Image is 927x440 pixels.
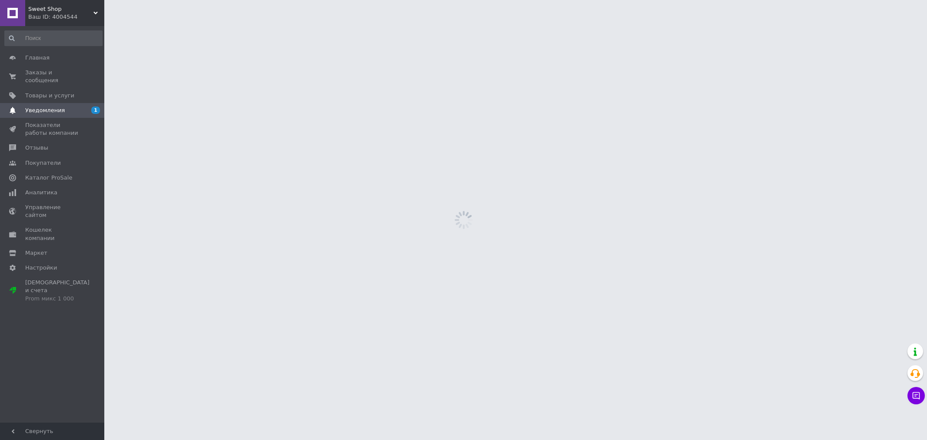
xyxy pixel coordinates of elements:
[25,226,80,242] span: Кошелек компании
[25,144,48,152] span: Отзывы
[25,107,65,114] span: Уведомления
[25,203,80,219] span: Управление сайтом
[25,279,90,303] span: [DEMOGRAPHIC_DATA] и счета
[28,5,93,13] span: Sweet Shop
[25,159,61,167] span: Покупатели
[25,121,80,137] span: Показатели работы компании
[25,189,57,197] span: Аналитика
[25,249,47,257] span: Маркет
[4,30,103,46] input: Поиск
[28,13,104,21] div: Ваш ID: 4004544
[25,264,57,272] span: Настройки
[25,92,74,100] span: Товары и услуги
[91,107,100,114] span: 1
[25,54,50,62] span: Главная
[907,387,925,404] button: Чат с покупателем
[25,174,72,182] span: Каталог ProSale
[25,295,90,303] div: Prom микс 1 000
[25,69,80,84] span: Заказы и сообщения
